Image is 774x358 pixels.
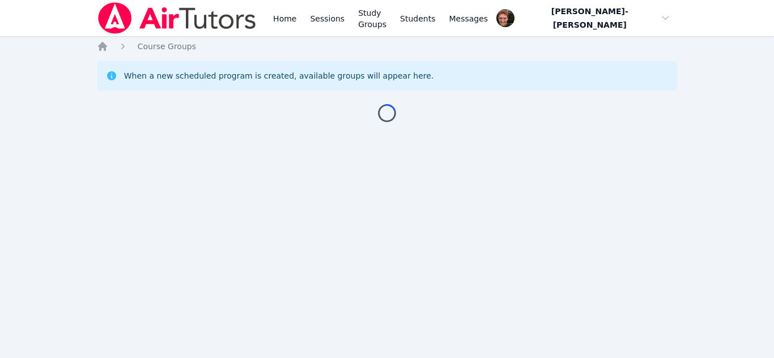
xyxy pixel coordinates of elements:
[97,41,678,52] nav: Breadcrumb
[138,41,196,52] a: Course Groups
[449,13,488,24] span: Messages
[138,42,196,51] span: Course Groups
[124,70,434,81] div: When a new scheduled program is created, available groups will appear here.
[97,2,257,34] img: Air Tutors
